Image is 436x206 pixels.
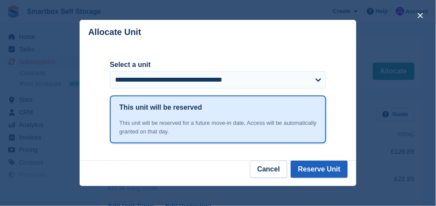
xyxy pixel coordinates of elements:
button: close [414,9,427,22]
button: Reserve Unit [291,161,348,178]
button: Cancel [250,161,287,178]
p: Allocate Unit [88,27,141,37]
label: Select a unit [110,60,326,70]
div: This unit will be reserved for a future move-in date. Access will be automatically granted on tha... [119,119,317,136]
h1: This unit will be reserved [119,102,202,113]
